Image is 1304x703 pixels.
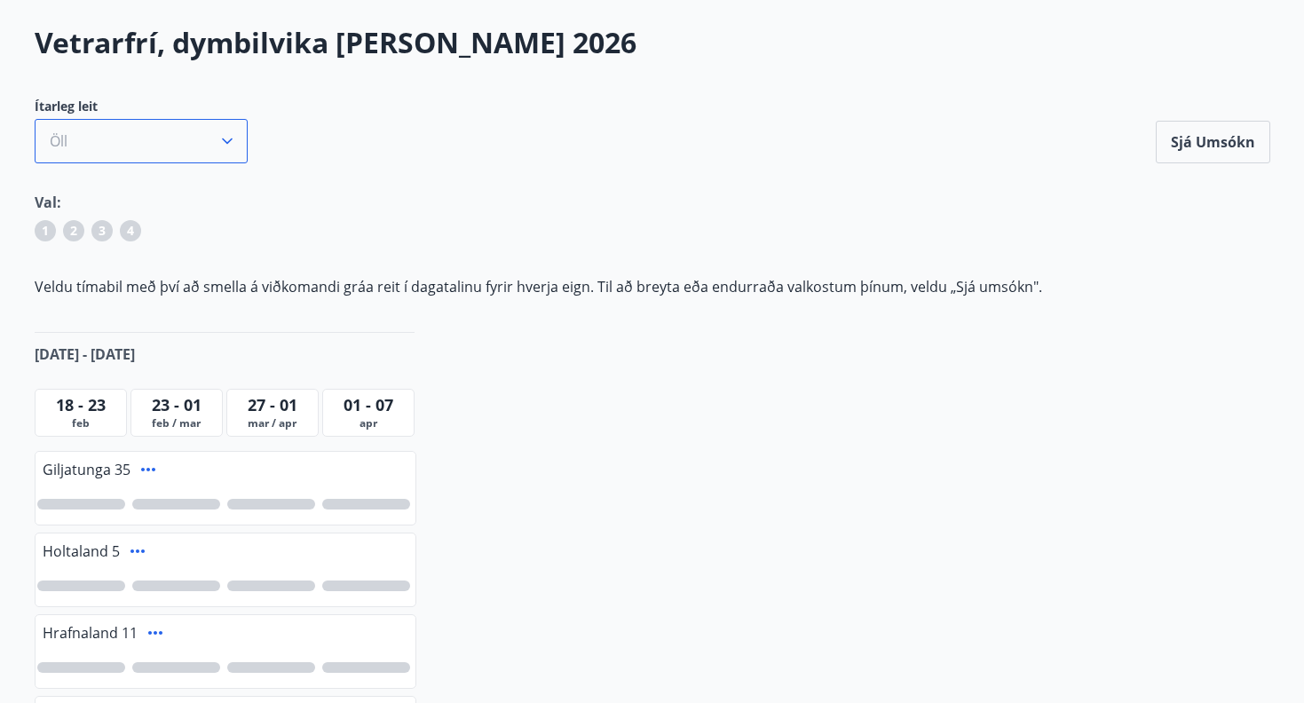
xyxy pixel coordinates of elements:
[35,23,1270,62] h2: Vetrarfrí, dymbilvika [PERSON_NAME] 2026
[152,394,202,415] span: 23 - 01
[56,394,106,415] span: 18 - 23
[99,222,106,240] span: 3
[1156,121,1270,163] button: Sjá umsókn
[344,394,393,415] span: 01 - 07
[327,416,410,430] span: apr
[43,623,138,643] span: Hrafnaland 11
[35,277,1270,296] p: Veldu tímabil með því að smella á viðkomandi gráa reit í dagatalinu fyrir hverja eign. Til að bre...
[39,416,122,430] span: feb
[35,193,61,212] span: Val:
[135,416,218,430] span: feb / mar
[70,222,77,240] span: 2
[42,222,49,240] span: 1
[248,394,297,415] span: 27 - 01
[35,98,248,115] span: Ítarleg leit
[35,119,248,163] button: Öll
[50,131,67,151] span: Öll
[231,416,314,430] span: mar / apr
[43,460,130,479] span: Giljatunga 35
[35,344,135,364] span: [DATE] - [DATE]
[127,222,134,240] span: 4
[43,541,120,561] span: Holtaland 5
